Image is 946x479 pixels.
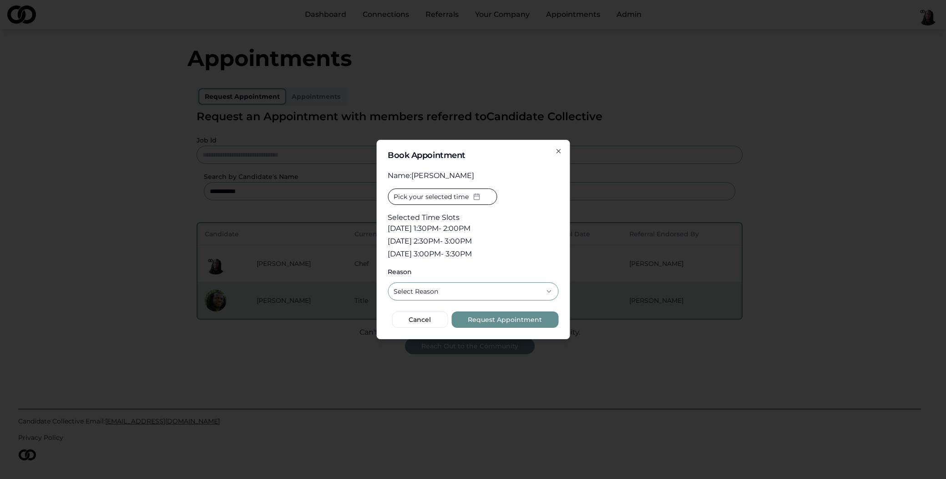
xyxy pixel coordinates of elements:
li: [DATE] 3:00PM - 3:30PM [388,249,497,260]
button: Pick your selected time [388,189,497,205]
li: [DATE] 2:30PM - 3:00PM [388,236,497,247]
span: Pick your selected time [394,192,469,201]
li: [DATE] 1:30PM - 2:00PM [388,223,497,234]
button: Request Appointment [451,311,558,328]
h2: Book Appointment [388,151,558,159]
h3: Selected Time Slots [388,212,497,223]
button: Cancel [392,311,448,328]
div: Name: [PERSON_NAME] [388,170,558,181]
label: Reason [388,269,558,275]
